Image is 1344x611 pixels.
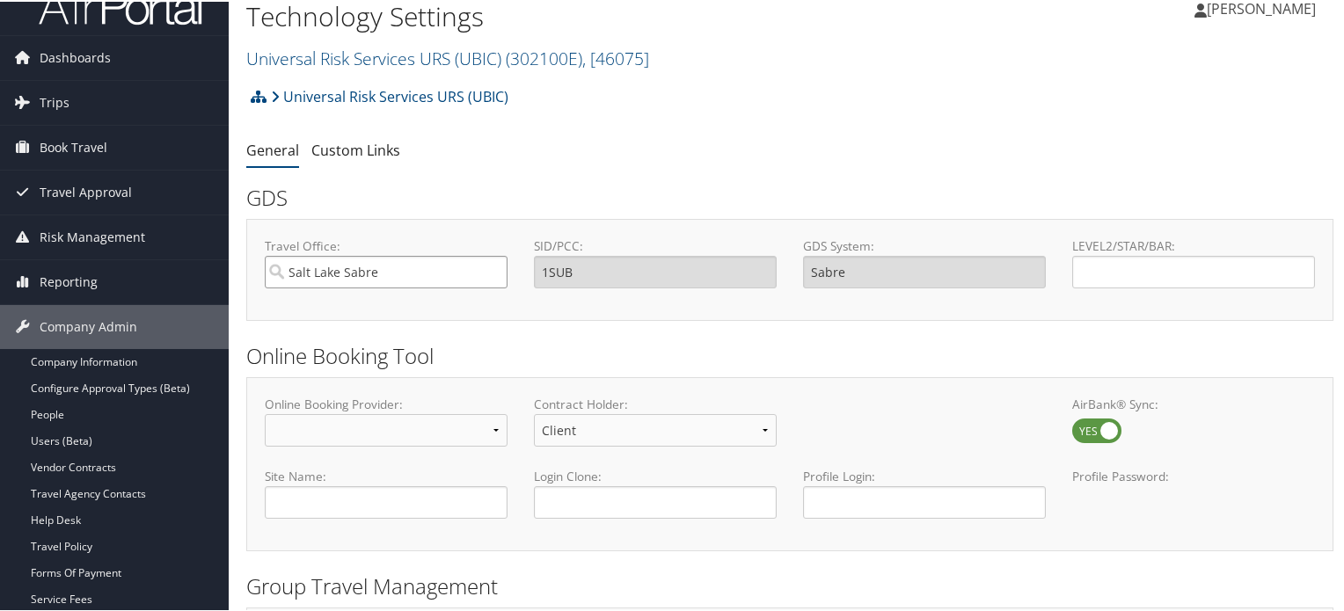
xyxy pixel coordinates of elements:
span: ( 302100E ) [506,45,582,69]
span: Risk Management [40,214,145,258]
span: Company Admin [40,303,137,347]
label: GDS System: [803,236,1046,253]
h2: Online Booking Tool [246,339,1333,369]
label: Contract Holder: [534,394,777,411]
a: Universal Risk Services URS (UBIC) [271,77,508,113]
label: SID/PCC: [534,236,777,253]
label: Site Name: [265,466,508,484]
h2: GDS [246,181,1320,211]
label: LEVEL2/STAR/BAR: [1072,236,1315,253]
label: Profile Login: [803,466,1046,516]
span: , [ 46075 ] [582,45,649,69]
a: Universal Risk Services URS (UBIC) [246,45,649,69]
label: Travel Office: [265,236,508,253]
h2: Group Travel Management [246,570,1333,600]
span: Trips [40,79,69,123]
span: Dashboards [40,34,111,78]
a: General [246,139,299,158]
label: AirBank® Sync [1072,417,1121,441]
a: Custom Links [311,139,400,158]
label: Login Clone: [534,466,777,484]
span: Reporting [40,258,98,302]
span: Travel Approval [40,169,132,213]
label: Profile Password: [1072,466,1315,516]
span: Book Travel [40,124,107,168]
label: Online Booking Provider: [265,394,508,411]
input: Profile Login: [803,484,1046,517]
label: AirBank® Sync: [1072,394,1315,411]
